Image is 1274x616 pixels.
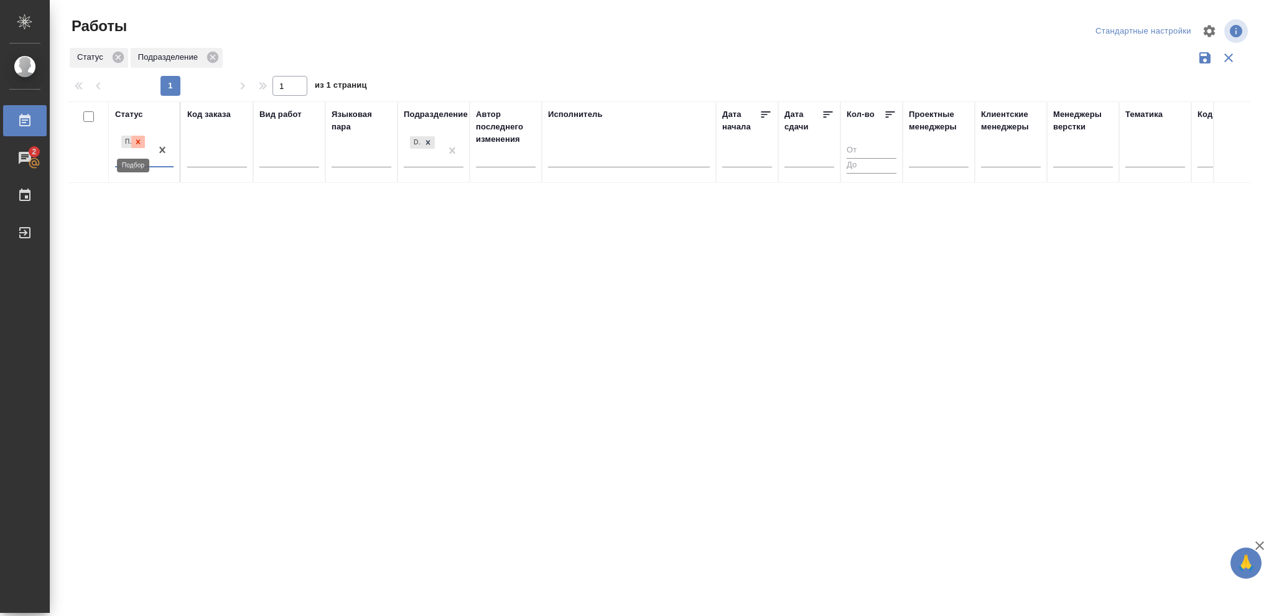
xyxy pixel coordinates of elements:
button: Сбросить фильтры [1217,46,1240,70]
div: Код заказа [187,108,231,121]
div: Тематика [1125,108,1163,121]
div: Подбор [121,136,131,149]
div: Дата сдачи [784,108,822,133]
div: Статус [70,48,128,68]
div: Проектные менеджеры [909,108,969,133]
span: Настроить таблицу [1194,16,1224,46]
div: Автор последнего изменения [476,108,536,146]
div: DTPlight [409,135,436,151]
p: Подразделение [138,51,202,63]
span: из 1 страниц [315,78,367,96]
button: 🙏 [1230,548,1262,579]
span: 2 [24,146,44,158]
input: До [847,158,896,174]
button: Сохранить фильтры [1193,46,1217,70]
div: Подразделение [131,48,223,68]
div: Код работы [1197,108,1245,121]
div: Статус [115,108,143,121]
div: Клиентские менеджеры [981,108,1041,133]
span: 🙏 [1235,550,1257,576]
div: Языковая пара [332,108,391,133]
input: От [847,143,896,159]
p: Статус [77,51,108,63]
div: split button [1092,22,1194,41]
div: Подразделение [404,108,468,121]
div: Вид работ [259,108,302,121]
a: 2 [3,142,47,174]
div: Дата начала [722,108,760,133]
div: DTPlight [410,136,421,149]
div: Исполнитель [548,108,603,121]
div: Менеджеры верстки [1053,108,1113,133]
div: Кол-во [847,108,875,121]
span: Работы [68,16,127,36]
span: Посмотреть информацию [1224,19,1250,43]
